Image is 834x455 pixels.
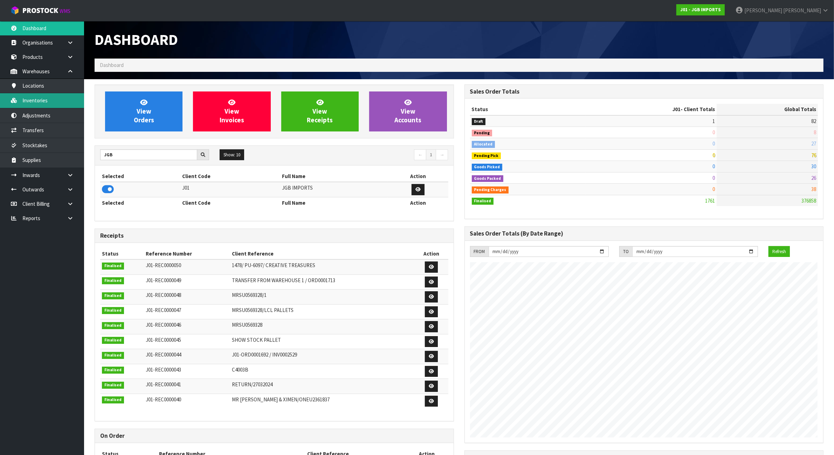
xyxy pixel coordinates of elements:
[470,104,586,115] th: Status
[712,129,715,136] span: 0
[102,396,124,403] span: Finalised
[102,322,124,329] span: Finalised
[102,292,124,299] span: Finalised
[811,186,816,192] span: 38
[426,149,436,161] a: 1
[232,381,273,388] span: RETURN/27032024
[232,277,335,284] span: TRANSFER FROM WAREHOUSE 1 / ORD0001713
[230,248,415,259] th: Client Reference
[180,182,280,197] td: J01
[783,7,821,14] span: [PERSON_NAME]
[472,152,501,159] span: Pending Pick
[680,7,721,13] strong: J01 - JGB IMPORTS
[22,6,58,15] span: ProStock
[619,246,632,257] div: TO
[712,186,715,192] span: 0
[232,396,330,403] span: MR [PERSON_NAME] & XIMEN/ONEU2361837
[146,337,181,343] span: J01-REC0000045
[146,381,181,388] span: J01-REC0000041
[102,263,124,270] span: Finalised
[180,197,280,208] th: Client Code
[676,4,725,15] a: J01 - JGB IMPORTS
[193,91,270,131] a: ViewInvoices
[814,129,816,136] span: 8
[414,149,426,161] a: ←
[280,197,388,208] th: Full Name
[744,7,782,14] span: [PERSON_NAME]
[144,248,230,259] th: Reference Number
[712,163,715,170] span: 0
[105,91,182,131] a: ViewOrders
[705,197,715,204] span: 1761
[472,175,504,182] span: Goods Packed
[280,171,388,182] th: Full Name
[470,88,818,95] h3: Sales Order Totals
[146,277,181,284] span: J01-REC0000049
[472,186,509,193] span: Pending Charges
[712,152,715,158] span: 0
[220,98,244,124] span: View Invoices
[180,171,280,182] th: Client Code
[100,197,180,208] th: Selected
[415,248,448,259] th: Action
[388,171,448,182] th: Action
[146,292,181,298] span: J01-REC0000048
[811,175,816,181] span: 26
[100,433,448,439] h3: On Order
[472,118,486,125] span: Draft
[134,98,154,124] span: View Orders
[146,262,181,269] span: J01-REC0000050
[717,104,818,115] th: Global Totals
[768,246,790,257] button: Refresh
[102,382,124,389] span: Finalised
[712,175,715,181] span: 0
[11,6,19,15] img: cube-alt.png
[280,182,388,197] td: JGB IMPORTS
[472,141,495,148] span: Allocated
[811,140,816,147] span: 27
[100,171,180,182] th: Selected
[102,307,124,314] span: Finalised
[470,246,489,257] div: FROM
[102,277,124,284] span: Finalised
[232,337,281,343] span: SHOW STOCK PALLET
[232,351,297,358] span: J01-ORD0001692 / INV0002529
[394,98,421,124] span: View Accounts
[470,230,818,237] h3: Sales Order Totals (By Date Range)
[232,321,262,328] span: MRSU0569328
[232,307,294,313] span: MRSU0569328/LCL PALLETS
[102,352,124,359] span: Finalised
[436,149,448,161] a: →
[100,232,448,239] h3: Receipts
[100,62,124,68] span: Dashboard
[307,98,333,124] span: View Receipts
[280,149,448,162] nav: Page navigation
[232,262,315,269] span: 1478/ PU-6097/ CREATIVE TREASURES
[102,367,124,374] span: Finalised
[811,152,816,158] span: 76
[146,351,181,358] span: J01-REC0000044
[712,118,715,124] span: 1
[95,30,178,49] span: Dashboard
[232,366,248,373] span: C4003B
[811,118,816,124] span: 82
[281,91,359,131] a: ViewReceipts
[100,248,144,259] th: Status
[472,130,492,137] span: Pending
[232,292,267,298] span: MRSU0569328/1
[146,307,181,313] span: J01-REC0000047
[146,366,181,373] span: J01-REC0000043
[673,106,681,113] span: J01
[472,164,503,171] span: Goods Picked
[369,91,447,131] a: ViewAccounts
[60,8,70,14] small: WMS
[146,321,181,328] span: J01-REC0000046
[388,197,448,208] th: Action
[712,140,715,147] span: 0
[220,149,244,161] button: Show: 10
[100,149,197,160] input: Search clients
[811,163,816,170] span: 30
[801,197,816,204] span: 376858
[102,337,124,344] span: Finalised
[586,104,717,115] th: - Client Totals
